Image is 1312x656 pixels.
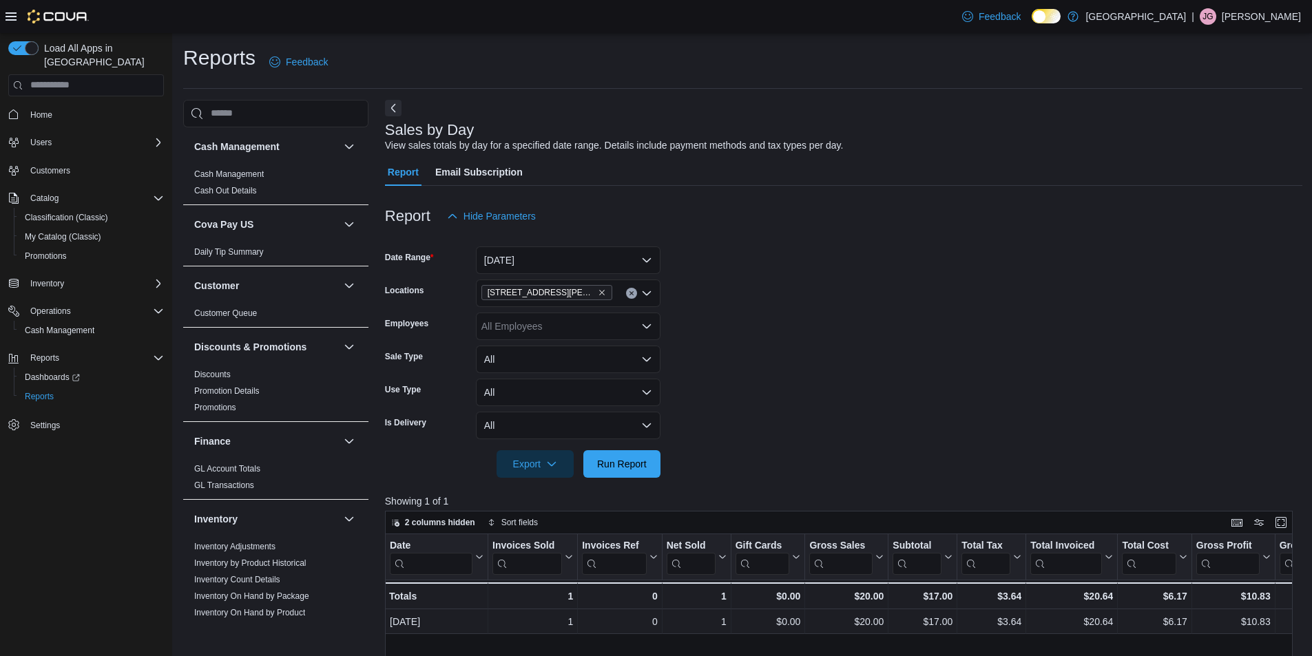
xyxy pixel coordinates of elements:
a: Reports [19,388,59,405]
span: Users [25,134,164,151]
span: Dark Mode [1032,23,1032,24]
button: Net Sold [666,539,726,574]
button: Subtotal [893,539,952,574]
h3: Customer [194,279,239,293]
a: Discounts [194,370,231,379]
a: Customer Queue [194,308,257,318]
div: Subtotal [893,539,941,574]
div: Date [390,539,472,552]
button: Finance [194,434,338,448]
span: Cash Out Details [194,185,257,196]
div: Invoices Sold [492,539,562,552]
div: $6.17 [1122,588,1187,604]
div: Cash Management [183,166,368,204]
div: $20.64 [1030,588,1113,604]
button: Promotions [14,246,169,266]
button: Gross Profit [1196,539,1271,574]
span: GL Account Totals [194,463,260,474]
div: Finance [183,461,368,499]
button: Cash Management [14,321,169,340]
h1: Reports [183,44,256,72]
a: Inventory On Hand by Product [194,608,305,617]
div: Invoices Sold [492,539,562,574]
label: Use Type [385,384,421,395]
button: Total Cost [1122,539,1187,574]
span: [STREET_ADDRESS][PERSON_NAME] [488,286,595,299]
h3: Sales by Day [385,122,475,138]
span: Customers [30,165,70,176]
button: Hide Parameters [441,202,541,230]
h3: Cova Pay US [194,218,253,231]
div: Total Invoiced [1030,539,1102,574]
button: Export [497,450,574,478]
span: Inventory Count Details [194,574,280,585]
span: Report [388,158,419,186]
span: 1165 McNutt Road [481,285,612,300]
h3: Report [385,208,430,224]
label: Employees [385,318,428,329]
div: $6.17 [1122,613,1187,630]
a: Dashboards [19,369,85,385]
button: Customers [3,160,169,180]
span: Inventory On Hand by Package [194,591,309,602]
button: Sort fields [482,514,543,531]
button: Customer [194,279,338,293]
div: Total Tax [961,539,1010,574]
div: $0.00 [736,613,801,630]
button: Cova Pay US [341,216,357,233]
span: Catalog [25,190,164,207]
span: My Catalog (Classic) [19,229,164,245]
label: Is Delivery [385,417,426,428]
a: Cash Out Details [194,186,257,195]
button: Keyboard shortcuts [1229,514,1245,531]
button: Catalog [3,189,169,208]
button: Open list of options [641,288,652,299]
span: Customer Queue [194,308,257,319]
a: Inventory by Product Historical [194,558,306,568]
div: Net Sold [666,539,715,552]
button: Invoices Sold [492,539,573,574]
a: Cash Management [19,322,100,339]
span: Promotion Details [194,385,260,396]
button: Gift Cards [735,539,800,574]
div: Subtotal [893,539,941,552]
a: Classification (Classic) [19,209,114,226]
span: Promotions [194,402,236,413]
div: [DATE] [390,613,483,630]
button: Remove 1165 McNutt Road from selection in this group [598,288,606,297]
div: $17.00 [893,613,952,630]
span: Settings [30,420,60,431]
a: Customers [25,162,76,179]
span: Classification (Classic) [25,212,108,223]
a: GL Transactions [194,480,254,490]
span: Reports [25,391,54,402]
a: GL Account Totals [194,464,260,474]
div: Gift Card Sales [735,539,789,574]
span: Feedback [979,10,1021,23]
button: Open list of options [641,321,652,332]
p: Showing 1 of 1 [385,494,1302,508]
h3: Cash Management [194,140,280,154]
div: 0 [582,613,657,630]
button: Total Invoiced [1030,539,1113,574]
div: Total Cost [1122,539,1176,552]
div: 1 [667,613,727,630]
a: Inventory Adjustments [194,542,275,551]
p: | [1191,8,1194,25]
button: Discounts & Promotions [194,340,338,354]
span: Reports [25,350,164,366]
img: Cova [28,10,89,23]
div: Customer [183,305,368,327]
div: 1 [492,613,573,630]
span: Feedback [286,55,328,69]
span: Email Subscription [435,158,523,186]
span: Dashboards [19,369,164,385]
span: Settings [25,416,164,433]
button: Finance [341,433,357,449]
a: Daily Tip Summary [194,247,264,257]
span: Inventory On Hand by Product [194,607,305,618]
button: All [476,412,660,439]
button: Cash Management [194,140,338,154]
span: Reports [19,388,164,405]
span: Inventory Adjustments [194,541,275,552]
